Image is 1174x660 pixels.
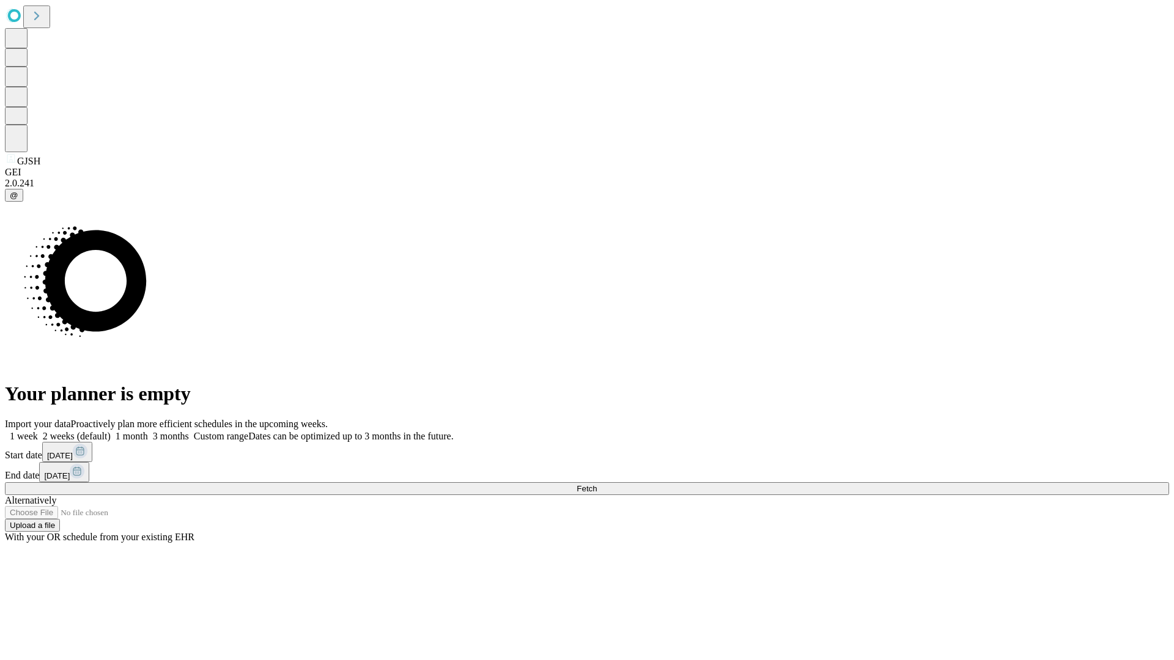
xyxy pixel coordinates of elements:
span: @ [10,191,18,200]
span: 1 month [116,431,148,441]
span: [DATE] [47,451,73,460]
div: GEI [5,167,1169,178]
div: 2.0.241 [5,178,1169,189]
h1: Your planner is empty [5,383,1169,405]
span: Alternatively [5,495,56,505]
div: End date [5,462,1169,482]
span: Fetch [577,484,597,493]
span: Dates can be optimized up to 3 months in the future. [248,431,453,441]
button: @ [5,189,23,202]
button: Upload a file [5,519,60,532]
span: Import your data [5,419,71,429]
span: GJSH [17,156,40,166]
span: Proactively plan more efficient schedules in the upcoming weeks. [71,419,328,429]
span: [DATE] [44,471,70,480]
button: [DATE] [42,442,92,462]
button: Fetch [5,482,1169,495]
span: 2 weeks (default) [43,431,111,441]
span: 1 week [10,431,38,441]
span: Custom range [194,431,248,441]
button: [DATE] [39,462,89,482]
div: Start date [5,442,1169,462]
span: With your OR schedule from your existing EHR [5,532,194,542]
span: 3 months [153,431,189,441]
